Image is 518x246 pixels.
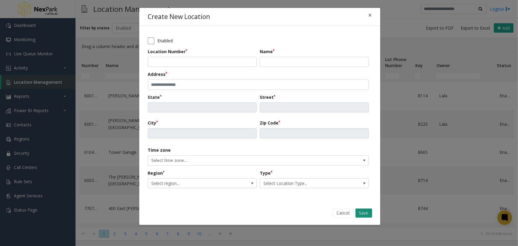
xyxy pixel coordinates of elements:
label: Street [260,94,275,100]
button: Close [364,8,376,23]
button: Save [356,209,372,218]
label: Region [148,170,165,176]
label: Zip Code [260,120,280,126]
span: Select region... [148,179,235,188]
label: Address [148,71,167,77]
app-dropdown: The timezone is automatically set based on the address and cannot be edited. [148,157,369,163]
span: × [368,11,372,19]
h4: Create New Location [148,12,210,22]
span: Select Location Type... [260,179,347,188]
button: Cancel [333,209,354,218]
label: Time zone [148,147,171,153]
label: State [148,94,162,100]
label: Enabled [157,37,173,44]
label: City [148,120,158,126]
label: Name [260,48,275,55]
span: Select time zone... [148,156,324,165]
label: Location Number [148,48,187,55]
label: Type [260,170,272,176]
